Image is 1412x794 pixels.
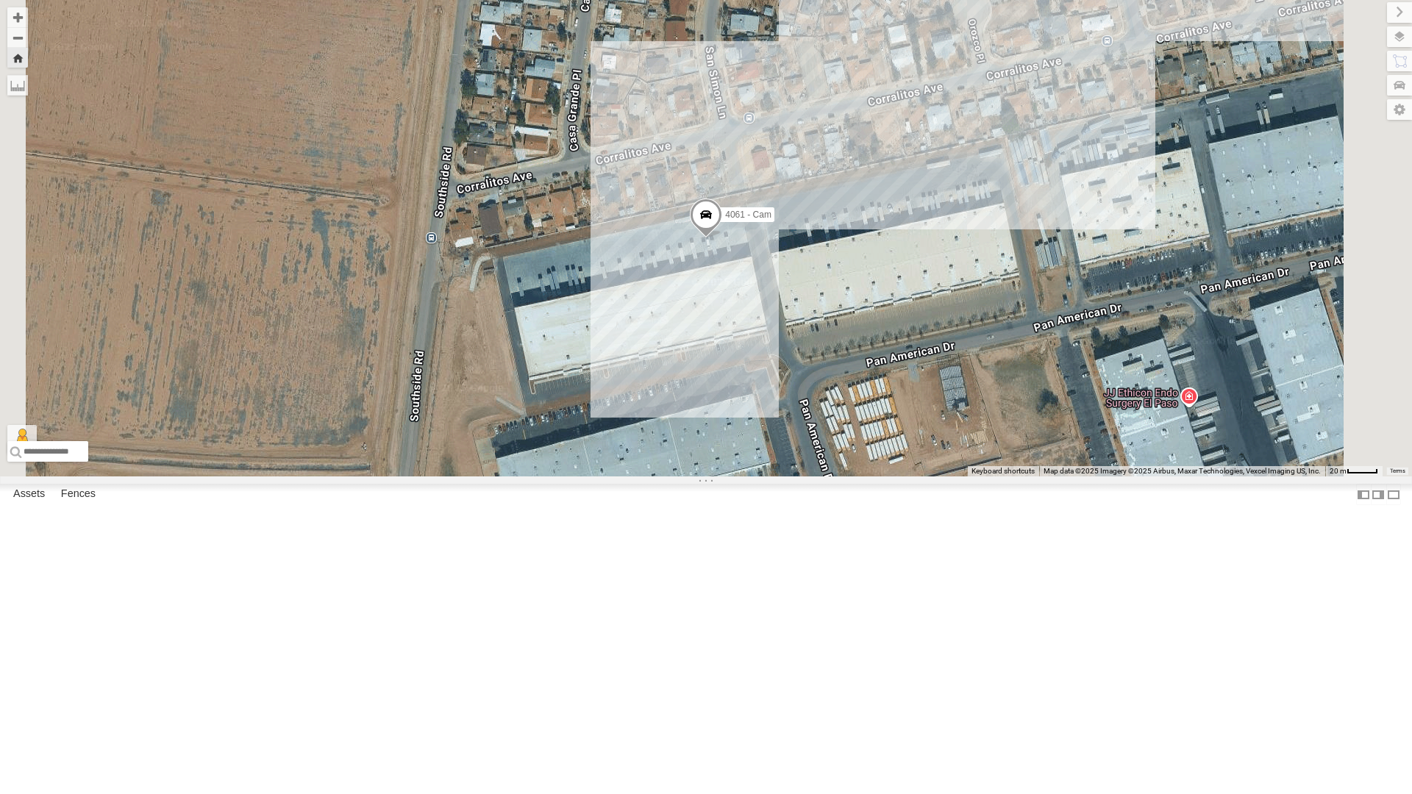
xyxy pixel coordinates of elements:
span: Map data ©2025 Imagery ©2025 Airbus, Maxar Technologies, Vexcel Imaging US, Inc. [1044,467,1321,475]
label: Dock Summary Table to the Right [1371,484,1386,505]
a: Terms (opens in new tab) [1390,468,1405,474]
button: Zoom out [7,27,28,48]
label: Fences [54,484,103,505]
label: Assets [6,484,52,505]
label: Hide Summary Table [1386,484,1401,505]
button: Keyboard shortcuts [971,466,1035,476]
button: Map Scale: 20 m per 39 pixels [1325,466,1383,476]
label: Dock Summary Table to the Left [1356,484,1371,505]
button: Zoom Home [7,48,28,68]
button: Drag Pegman onto the map to open Street View [7,425,37,454]
span: 20 m [1330,467,1347,475]
label: Measure [7,75,28,96]
label: Map Settings [1387,99,1412,120]
button: Zoom in [7,7,28,27]
span: 4061 - Cam [725,210,771,220]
